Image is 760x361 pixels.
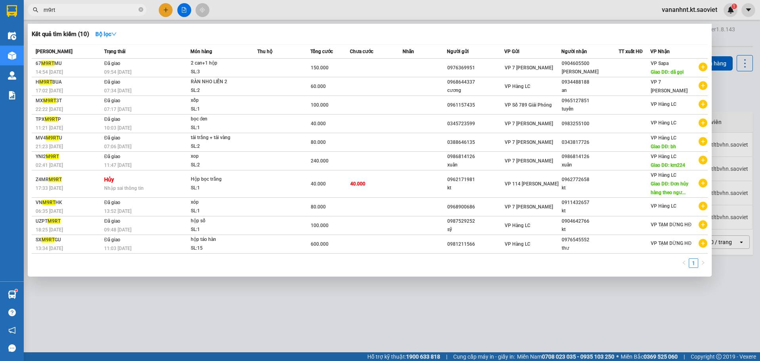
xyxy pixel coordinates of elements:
span: Chưa cước [350,49,373,54]
span: Món hàng [190,49,212,54]
span: VP Hàng LC [651,120,676,126]
span: VP 7 [PERSON_NAME] [505,65,553,71]
span: [PERSON_NAME] [36,49,72,54]
span: 09:48 [DATE] [104,227,131,233]
span: 17:33 [DATE] [36,185,63,191]
span: VP Hàng LC [651,101,676,107]
span: VP TẠM DỪNG HĐ [651,222,692,227]
span: M9RT [42,200,55,205]
span: M9RT [46,154,59,159]
span: VP 7 [PERSON_NAME] [505,204,553,210]
div: YNI2 [36,153,102,161]
span: 10:03 [DATE] [104,125,131,131]
div: kt [562,184,618,192]
img: warehouse-icon [8,52,16,60]
div: MV4 U [36,134,102,142]
div: 0904642766 [562,217,618,225]
span: 13:34 [DATE] [36,246,63,251]
span: message [8,344,16,352]
div: Z4MR [36,176,102,184]
span: M9RT [41,61,54,66]
span: VP Nhận [650,49,670,54]
div: 0981211566 [447,240,504,248]
span: plus-circle [699,220,707,229]
span: 100.000 [311,102,329,108]
span: 150.000 [311,65,329,71]
div: xuân [562,161,618,169]
span: plus-circle [699,156,707,164]
span: VP 7 [PERSON_NAME] [651,79,688,94]
div: 0962171981 [447,176,504,184]
strong: Hủy [104,176,114,183]
span: 18:25 [DATE] [36,227,63,233]
span: VP Số 789 Giải Phóng [505,102,552,108]
button: left [679,258,689,268]
div: 67 MU [36,59,102,68]
span: M9RT [43,98,56,103]
div: 0934488188 [562,78,618,86]
span: VP Hàng LC [651,203,676,209]
span: 09:54 [DATE] [104,69,131,75]
span: M9RT [49,177,62,182]
div: 0976369951 [447,64,504,72]
span: 02:41 [DATE] [36,162,63,168]
span: 22:22 [DATE] [36,107,63,112]
span: close-circle [139,7,143,12]
span: Trạng thái [104,49,125,54]
span: 11:21 [DATE] [36,125,63,131]
sup: 1 [15,289,17,292]
span: Người nhận [561,49,587,54]
span: 40.000 [311,181,326,187]
span: 14:54 [DATE] [36,69,63,75]
span: 13:52 [DATE] [104,208,131,214]
span: left [682,260,686,265]
div: 0968900686 [447,203,504,211]
span: M9RT [45,117,58,122]
span: Nhập sai thông tin [104,185,144,191]
img: solution-icon [8,91,16,99]
span: 600.000 [311,241,329,247]
span: Đã giao [104,117,120,122]
span: Đã giao [104,61,120,66]
span: Giao DĐ: dã gọi [651,69,684,75]
div: H BUA [36,78,102,86]
span: Giao DĐ: Đơn hủy hàng theo ngư... [651,181,688,195]
span: plus-circle [699,239,707,248]
span: close-circle [139,6,143,14]
div: SL: 2 [191,86,250,95]
div: SX GU [36,236,102,244]
span: plus-circle [699,63,707,71]
span: Đã giao [104,218,120,224]
span: right [701,260,705,265]
div: 0962772658 [562,176,618,184]
div: SL: 2 [191,142,250,151]
span: Người gửi [447,49,469,54]
span: VP Hàng LC [651,172,676,178]
span: 07:17 [DATE] [104,107,131,112]
li: Previous Page [679,258,689,268]
h3: Kết quả tìm kiếm ( 10 ) [32,30,89,38]
div: thư [562,244,618,252]
span: plus-circle [699,179,707,187]
div: 0986814126 [562,153,618,161]
span: M9RT [39,79,52,85]
span: TT xuất HĐ [619,49,643,54]
input: Tìm tên, số ĐT hoặc mã đơn [44,6,137,14]
div: hộp số [191,217,250,225]
div: tuyển [562,105,618,113]
span: 40.000 [311,121,326,126]
div: SL: 15 [191,244,250,253]
img: warehouse-icon [8,290,16,299]
strong: Bộ lọc [95,31,117,37]
div: RÀN NHO LIỀN 2 [191,78,250,86]
span: Đã giao [104,200,120,205]
div: 0976545552 [562,236,618,244]
span: 11:47 [DATE] [104,162,131,168]
span: question-circle [8,309,16,316]
div: kt [562,207,618,215]
span: VP 114 [PERSON_NAME] [505,181,559,187]
div: bọc đen [191,115,250,124]
span: Đã giao [104,154,120,159]
div: Hộp bọc trắng [191,175,250,184]
span: 11:03 [DATE] [104,246,131,251]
